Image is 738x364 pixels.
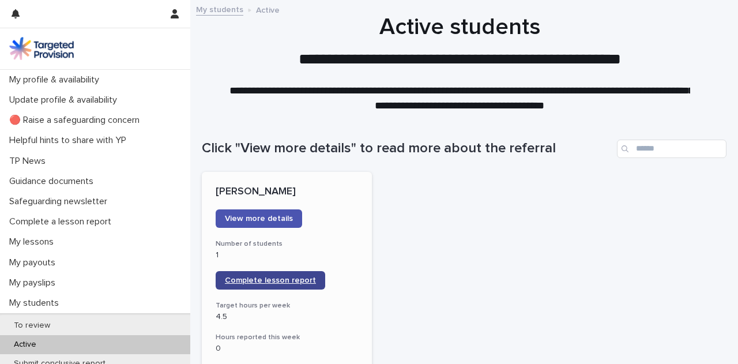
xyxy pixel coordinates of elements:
h3: Target hours per week [216,301,358,310]
p: Active [5,340,46,350]
p: Guidance documents [5,176,103,187]
p: My payouts [5,257,65,268]
input: Search [617,140,726,158]
h3: Hours reported this week [216,333,358,342]
a: My students [196,2,243,16]
p: 0 [216,344,358,354]
img: M5nRWzHhSzIhMunXDL62 [9,37,74,60]
p: Active [256,3,280,16]
p: 1 [216,250,358,260]
h1: Click "View more details" to read more about the referral [202,140,612,157]
p: Update profile & availability [5,95,126,106]
a: View more details [216,209,302,228]
p: [PERSON_NAME] [216,186,358,198]
p: Complete a lesson report [5,216,121,227]
p: To review [5,321,59,331]
p: My payslips [5,277,65,288]
p: My lessons [5,237,63,247]
span: Complete lesson report [225,276,316,284]
p: Helpful hints to share with YP [5,135,135,146]
a: Complete lesson report [216,271,325,290]
span: View more details [225,215,293,223]
p: 4.5 [216,312,358,322]
p: TP News [5,156,55,167]
h3: Number of students [216,239,358,249]
p: 🔴 Raise a safeguarding concern [5,115,149,126]
p: My students [5,298,68,309]
p: My profile & availability [5,74,108,85]
p: Safeguarding newsletter [5,196,116,207]
h1: Active students [202,13,718,41]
